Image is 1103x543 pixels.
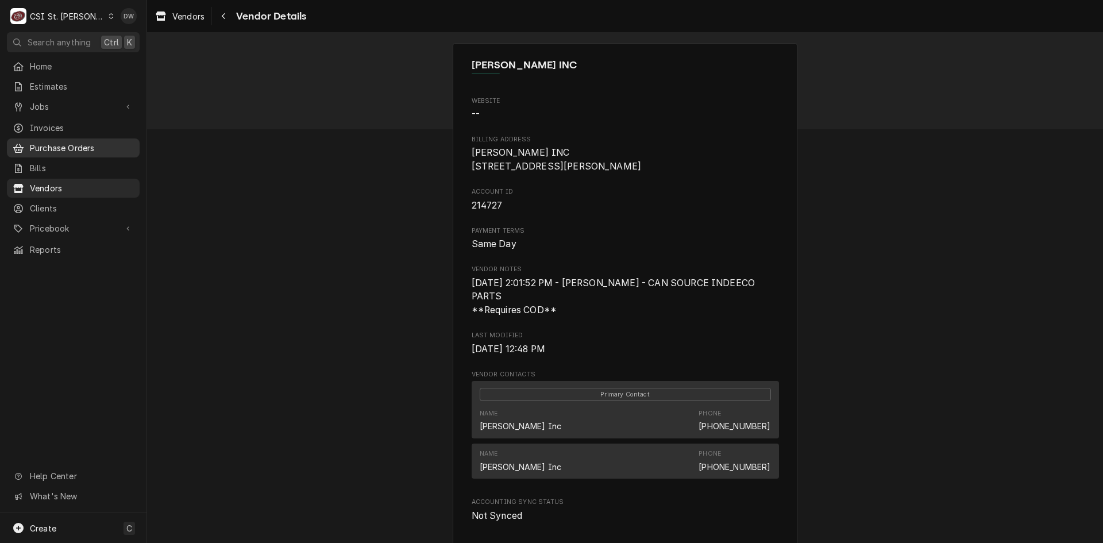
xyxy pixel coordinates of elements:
[30,80,134,93] span: Estimates
[7,219,140,238] a: Go to Pricebook
[472,146,779,173] span: Billing Address
[30,60,134,72] span: Home
[7,467,140,486] a: Go to Help Center
[472,97,779,106] span: Website
[121,8,137,24] div: Dyane Weber's Avatar
[472,370,779,379] span: Vendor Contacts
[30,470,133,482] span: Help Center
[472,107,779,121] span: Website
[480,420,562,432] div: [PERSON_NAME] Inc
[472,276,779,317] span: Vendor Notes
[10,8,26,24] div: CSI St. Louis's Avatar
[472,265,779,317] div: Vendor Notes
[699,421,770,431] a: [PHONE_NUMBER]
[472,200,503,211] span: 214727
[472,135,779,174] div: Billing Address
[472,57,779,73] span: Name
[472,238,516,249] span: Same Day
[472,381,779,484] div: Vendor Contacts List
[7,240,140,259] a: Reports
[28,36,91,48] span: Search anything
[30,202,134,214] span: Clients
[7,179,140,198] a: Vendors
[472,199,779,213] span: Account ID
[480,409,562,432] div: Name
[472,97,779,523] div: Detailed Information
[472,109,480,120] span: --
[699,409,770,432] div: Phone
[480,461,562,473] div: [PERSON_NAME] Inc
[472,444,779,479] div: Contact
[7,199,140,218] a: Clients
[30,222,117,234] span: Pricebook
[472,147,642,172] span: [PERSON_NAME] INC [STREET_ADDRESS][PERSON_NAME]
[7,77,140,96] a: Estimates
[699,449,721,459] div: Phone
[121,8,137,24] div: DW
[480,409,498,418] div: Name
[104,36,119,48] span: Ctrl
[126,522,132,534] span: C
[7,138,140,157] a: Purchase Orders
[472,331,779,356] div: Last Modified
[30,244,134,256] span: Reports
[30,162,134,174] span: Bills
[214,7,233,25] button: Navigate back
[30,490,133,502] span: What's New
[472,381,779,438] div: Contact
[472,97,779,121] div: Website
[10,8,26,24] div: C
[7,159,140,178] a: Bills
[7,118,140,137] a: Invoices
[30,101,117,113] span: Jobs
[233,9,306,24] span: Vendor Details
[472,226,779,251] div: Payment Terms
[472,187,779,197] span: Account ID
[127,36,132,48] span: K
[480,387,771,401] div: Primary
[472,342,779,356] span: Last Modified
[480,449,562,472] div: Name
[472,498,779,507] span: Accounting Sync Status
[472,510,523,521] span: Not Synced
[472,498,779,522] div: Accounting Sync Status
[472,226,779,236] span: Payment Terms
[472,187,779,212] div: Account ID
[151,7,209,26] a: Vendors
[30,182,134,194] span: Vendors
[472,135,779,144] span: Billing Address
[480,388,771,401] span: Primary Contact
[7,32,140,52] button: Search anythingCtrlK
[30,523,56,533] span: Create
[172,10,205,22] span: Vendors
[30,122,134,134] span: Invoices
[472,331,779,340] span: Last Modified
[30,10,105,22] div: CSI St. [PERSON_NAME]
[699,409,721,418] div: Phone
[472,57,779,82] div: Client Information
[472,265,779,274] span: Vendor Notes
[472,509,779,523] span: Accounting Sync Status
[7,487,140,506] a: Go to What's New
[472,237,779,251] span: Payment Terms
[7,57,140,76] a: Home
[7,97,140,116] a: Go to Jobs
[472,278,758,315] span: [DATE] 2:01:52 PM - [PERSON_NAME] - CAN SOURCE INDEECO PARTS **Requires COD**
[699,449,770,472] div: Phone
[30,142,134,154] span: Purchase Orders
[699,462,770,472] a: [PHONE_NUMBER]
[472,370,779,484] div: Vendor Contacts
[480,449,498,459] div: Name
[472,344,545,355] span: [DATE] 12:48 PM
